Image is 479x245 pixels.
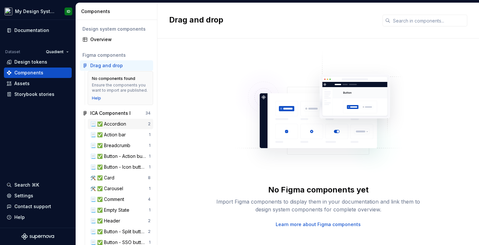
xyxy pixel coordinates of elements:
[14,91,54,98] div: Storybook stories
[149,154,151,159] div: 1
[92,96,101,101] a: Help
[88,162,153,172] a: 📃 ✅ Button - Icon buttons1
[88,205,153,215] a: 📃 ✅ Empty State1
[4,180,72,190] button: Search ⌘K
[88,216,153,226] a: 📃 ✅ Header2
[88,151,153,161] a: 📃 ✅ Button - Action buttons1
[14,214,25,221] div: Help
[80,108,153,118] a: ICA Components I34
[92,83,149,93] div: Ensure the components you want to import are published.
[149,132,151,137] div: 1
[149,240,151,245] div: 1
[4,201,72,212] button: Contact support
[14,69,43,76] div: Components
[90,218,123,224] div: 📃 ✅ Header
[88,226,153,237] a: 📃 ✅ Button - Split buttons2
[4,212,72,222] button: Help
[145,111,151,116] div: 34
[67,9,70,14] div: ID
[90,142,133,149] div: 📃 ✅ Breadcrumb
[214,198,423,213] div: Import Figma components to display them in your documentation and link them to design system comp...
[14,182,39,188] div: Search ⌘K
[82,26,151,32] div: Design system components
[149,143,151,148] div: 1
[46,49,64,54] span: Quadient
[90,62,123,69] div: Drag and drop
[82,52,151,58] div: Figma components
[80,60,153,71] a: Drag and drop
[80,34,153,45] a: Overview
[14,80,30,87] div: Assets
[14,192,33,199] div: Settings
[88,140,153,151] a: 📃 ✅ Breadcrumb1
[90,175,117,181] div: 🛠️ ✅ Card
[88,183,153,194] a: 🛠️ ✅ Carousel1
[90,207,132,213] div: 📃 ✅ Empty State
[92,76,135,81] div: No components found
[90,164,149,170] div: 📃 ✅ Button - Icon buttons
[14,203,51,210] div: Contact support
[43,47,72,56] button: Quadient
[4,89,72,100] a: Storybook stories
[14,27,49,34] div: Documentation
[90,36,151,43] div: Overview
[88,194,153,205] a: 📃 ✅ Сomment4
[4,78,72,89] a: Assets
[148,229,151,234] div: 2
[88,119,153,129] a: 📃 ✅ Accordion2
[169,15,375,25] h2: Drag and drop
[90,153,149,160] div: 📃 ✅ Button - Action buttons
[90,196,127,203] div: 📃 ✅ Сomment
[390,15,467,26] input: Search in components...
[5,49,20,54] div: Dataset
[1,4,74,18] button: My Design SystemID
[15,8,57,15] div: My Design System
[90,121,129,127] div: 📃 ✅ Accordion
[4,68,72,78] a: Components
[148,218,151,223] div: 2
[4,25,72,36] a: Documentation
[149,186,151,191] div: 1
[22,233,54,240] svg: Supernova Logo
[90,185,126,192] div: 🛠️ ✅ Carousel
[90,228,148,235] div: 📃 ✅ Button - Split buttons
[148,197,151,202] div: 4
[148,175,151,180] div: 8
[90,131,128,138] div: 📃 ✅ Action bar
[4,191,72,201] a: Settings
[88,173,153,183] a: 🛠️ ✅ Card8
[14,59,47,65] div: Design tokens
[5,8,12,15] img: 6523a3b9-8e87-42c6-9977-0b9a54b06238.png
[276,221,361,228] a: Learn more about Figma components
[268,185,369,195] div: No Figma components yet
[149,207,151,213] div: 1
[148,121,151,127] div: 2
[4,57,72,67] a: Design tokens
[88,130,153,140] a: 📃 ✅ Action bar1
[90,110,131,116] div: ICA Components I
[149,164,151,170] div: 1
[81,8,154,15] div: Components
